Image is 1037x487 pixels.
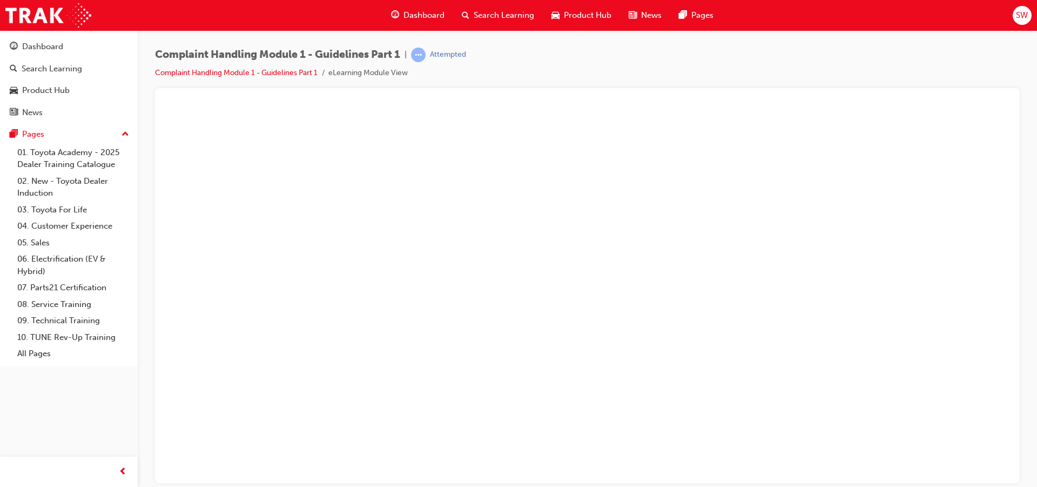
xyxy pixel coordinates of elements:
[670,4,722,26] a: pages-iconPages
[691,9,713,22] span: Pages
[22,63,82,75] div: Search Learning
[4,59,133,79] a: Search Learning
[13,345,133,362] a: All Pages
[22,84,70,97] div: Product Hub
[13,296,133,313] a: 08. Service Training
[551,9,560,22] span: car-icon
[405,49,407,61] span: |
[22,41,63,53] div: Dashboard
[391,9,399,22] span: guage-icon
[679,9,687,22] span: pages-icon
[411,48,426,62] span: learningRecordVerb_ATTEMPT-icon
[564,9,611,22] span: Product Hub
[474,9,534,22] span: Search Learning
[382,4,453,26] a: guage-iconDashboard
[13,329,133,346] a: 10. TUNE Rev-Up Training
[13,202,133,218] a: 03. Toyota For Life
[155,68,318,77] a: Complaint Handling Module 1 - Guidelines Part 1
[328,67,408,79] li: eLearning Module View
[13,312,133,329] a: 09. Technical Training
[122,128,129,142] span: up-icon
[4,35,133,124] button: DashboardSearch LearningProduct HubNews
[4,124,133,144] button: Pages
[462,9,469,22] span: search-icon
[1013,6,1032,25] button: SW
[13,251,133,279] a: 06. Electrification (EV & Hybrid)
[13,218,133,235] a: 04. Customer Experience
[629,9,637,22] span: news-icon
[5,3,91,28] img: Trak
[620,4,670,26] a: news-iconNews
[10,86,18,96] span: car-icon
[119,465,127,479] span: prev-icon
[4,81,133,101] a: Product Hub
[155,49,400,61] span: Complaint Handling Module 1 - Guidelines Part 1
[13,235,133,251] a: 05. Sales
[1016,9,1028,22] span: SW
[13,279,133,296] a: 07. Parts21 Certification
[453,4,543,26] a: search-iconSearch Learning
[13,144,133,173] a: 01. Toyota Academy - 2025 Dealer Training Catalogue
[4,37,133,57] a: Dashboard
[22,106,43,119] div: News
[4,103,133,123] a: News
[10,64,17,74] span: search-icon
[10,42,18,52] span: guage-icon
[430,50,466,60] div: Attempted
[403,9,445,22] span: Dashboard
[22,128,44,141] div: Pages
[10,108,18,118] span: news-icon
[10,130,18,139] span: pages-icon
[13,173,133,202] a: 02. New - Toyota Dealer Induction
[543,4,620,26] a: car-iconProduct Hub
[641,9,662,22] span: News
